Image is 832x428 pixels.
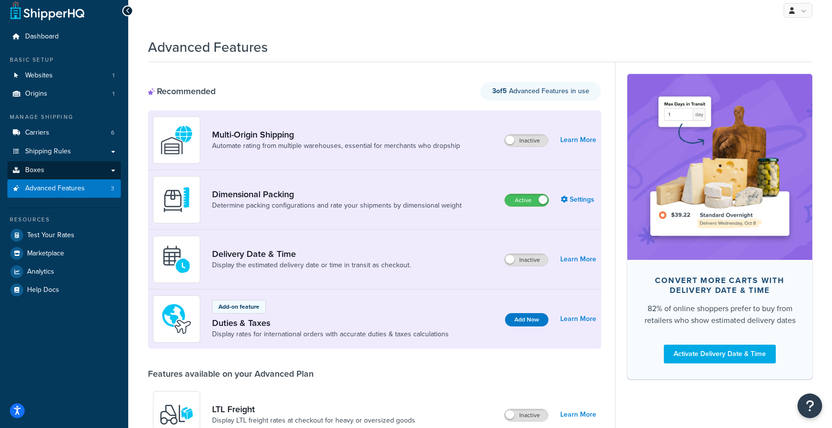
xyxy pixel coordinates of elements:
img: icon-duo-feat-landed-cost-7136b061.png [159,302,194,336]
a: Marketplace [7,245,121,262]
a: Display rates for international orders with accurate duties & taxes calculations [212,329,449,339]
span: 6 [111,129,114,137]
a: Display LTL freight rates at checkout for heavy or oversized goods [212,416,415,426]
span: Dashboard [25,33,59,41]
span: 1 [112,71,114,80]
a: Learn More [560,133,596,147]
a: Carriers6 [7,124,121,142]
a: Delivery Date & Time [212,249,411,259]
p: Add-on feature [218,302,259,311]
a: Display the estimated delivery date or time in transit as checkout. [212,260,411,270]
label: Inactive [505,254,548,266]
a: Dashboard [7,28,121,46]
a: Origins1 [7,85,121,103]
a: Shipping Rules [7,143,121,161]
a: Determine packing configurations and rate your shipments by dimensional weight [212,201,462,211]
div: Basic Setup [7,56,121,64]
li: Carriers [7,124,121,142]
a: Help Docs [7,281,121,299]
div: Resources [7,215,121,224]
a: Learn More [560,252,596,266]
div: Features available on your Advanced Plan [148,368,314,379]
button: Add Now [505,313,548,326]
span: Analytics [27,268,54,276]
img: DTVBYsAAAAAASUVORK5CYII= [159,182,194,217]
div: Manage Shipping [7,113,121,121]
button: Open Resource Center [797,393,822,418]
a: Analytics [7,263,121,281]
div: 82% of online shoppers prefer to buy from retailers who show estimated delivery dates [643,303,796,326]
img: WatD5o0RtDAAAAAElFTkSuQmCC [159,123,194,157]
span: Boxes [25,166,44,175]
li: Origins [7,85,121,103]
a: Boxes [7,161,121,179]
span: Advanced Features [25,184,85,193]
img: gfkeb5ejjkALwAAAABJRU5ErkJggg== [159,242,194,277]
a: Multi-Origin Shipping [212,129,460,140]
label: Inactive [505,409,548,421]
h1: Advanced Features [148,37,268,57]
a: Automate rating from multiple warehouses, essential for merchants who dropship [212,141,460,151]
span: 3 [111,184,114,193]
span: Origins [25,90,47,98]
a: Activate Delivery Date & Time [664,345,776,363]
a: Test Your Rates [7,226,121,244]
a: Learn More [560,312,596,326]
li: Websites [7,67,121,85]
span: Help Docs [27,286,59,294]
label: Active [505,194,548,206]
label: Inactive [505,135,548,146]
span: Test Your Rates [27,231,74,240]
div: Convert more carts with delivery date & time [643,276,796,295]
strong: 3 of 5 [492,86,507,96]
span: 1 [112,90,114,98]
a: Advanced Features3 [7,179,121,198]
a: LTL Freight [212,404,415,415]
li: Advanced Features [7,179,121,198]
a: Dimensional Packing [212,189,462,200]
a: Learn More [560,408,596,422]
span: Websites [25,71,53,80]
img: feature-image-ddt-36eae7f7280da8017bfb280eaccd9c446f90b1fe08728e4019434db127062ab4.png [642,89,797,245]
a: Websites1 [7,67,121,85]
span: Marketplace [27,250,64,258]
a: Duties & Taxes [212,318,449,328]
a: Settings [561,193,596,207]
span: Carriers [25,129,49,137]
span: Advanced Features in use [492,86,589,96]
div: Recommended [148,86,216,97]
span: Shipping Rules [25,147,71,156]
